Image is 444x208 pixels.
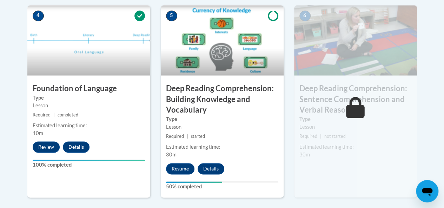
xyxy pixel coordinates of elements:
iframe: Button to launch messaging window [416,180,438,202]
span: 30m [166,152,177,157]
span: Required [166,134,184,139]
span: 10m [33,130,43,136]
button: Details [63,141,90,153]
label: Type [33,94,145,102]
span: 4 [33,11,44,21]
span: Required [33,112,51,118]
span: completed [58,112,78,118]
img: Course Image [294,5,417,75]
button: Details [198,163,224,174]
div: Lesson [166,123,278,131]
span: | [53,112,55,118]
label: Type [166,115,278,123]
span: | [187,134,188,139]
label: 100% completed [33,161,145,169]
div: Estimated learning time: [33,122,145,129]
h3: Foundation of Language [27,83,150,94]
button: Review [33,141,60,153]
div: Lesson [299,123,412,131]
span: Required [299,134,317,139]
div: Your progress [166,181,222,183]
label: 50% completed [166,183,278,190]
h3: Deep Reading Comprehension: Building Knowledge and Vocabulary [161,83,284,115]
span: started [191,134,205,139]
h3: Deep Reading Comprehension: Sentence Comprehension and Verbal Reasoning [294,83,417,115]
div: Lesson [33,102,145,109]
label: Type [299,115,412,123]
span: | [320,134,322,139]
div: Estimated learning time: [166,143,278,151]
div: Estimated learning time: [299,143,412,151]
img: Course Image [27,5,150,75]
span: not started [324,134,346,139]
span: 5 [166,11,177,21]
span: 30m [299,152,310,157]
button: Resume [166,163,194,174]
span: 6 [299,11,311,21]
img: Course Image [161,5,284,75]
div: Your progress [33,160,145,161]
